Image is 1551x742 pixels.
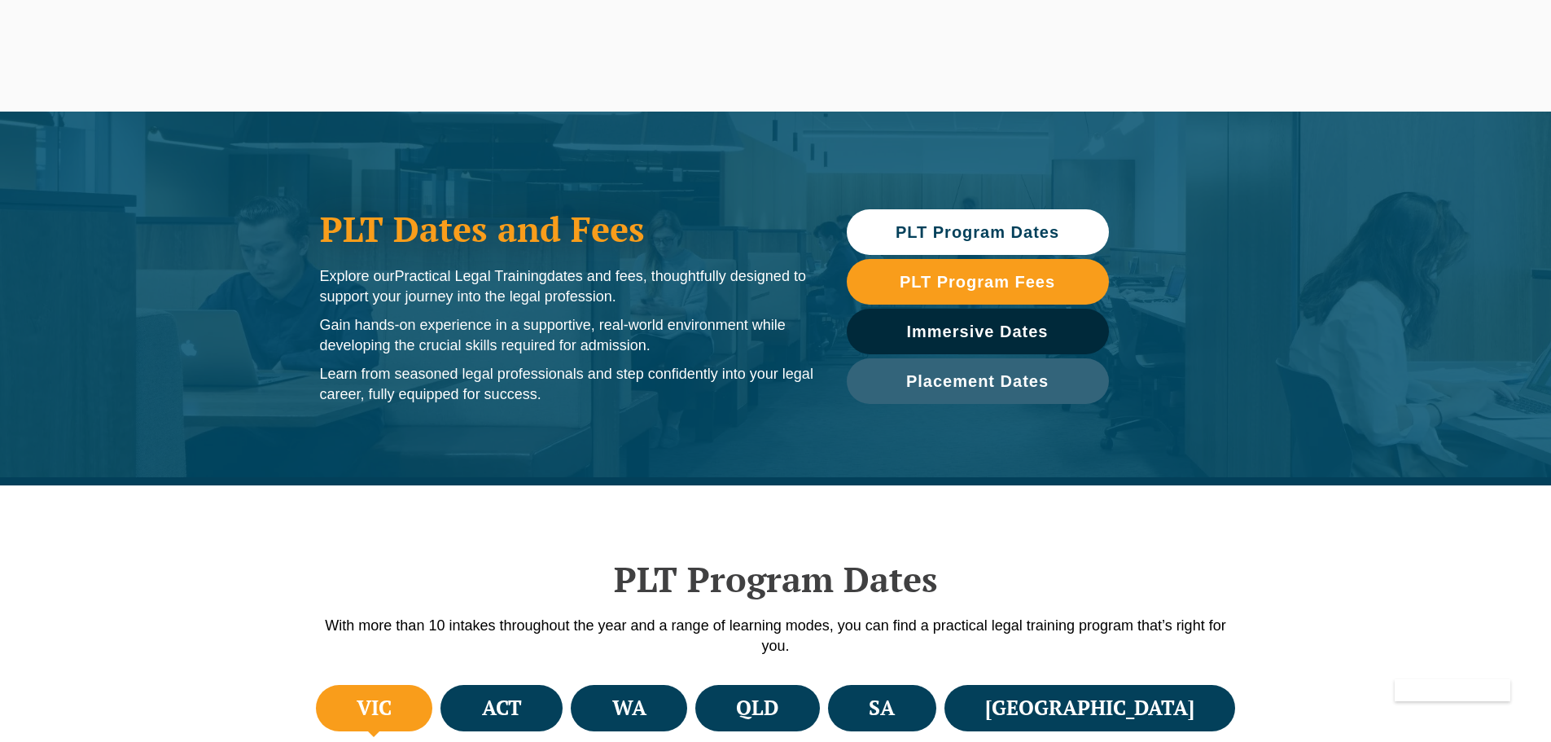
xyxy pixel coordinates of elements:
span: PLT Program Fees [900,274,1055,290]
p: Gain hands-on experience in a supportive, real-world environment while developing the crucial ski... [320,315,814,356]
h4: [GEOGRAPHIC_DATA] [985,695,1194,722]
h1: PLT Dates and Fees [320,209,814,249]
a: PLT Program Fees [847,259,1109,305]
a: Placement Dates [847,358,1109,404]
p: With more than 10 intakes throughout the year and a range of learning modes, you can find a pract... [312,616,1240,656]
h4: ACT [482,695,522,722]
a: PLT Program Dates [847,209,1109,255]
p: Explore our dates and fees, thoughtfully designed to support your journey into the legal profession. [320,266,814,307]
span: Practical Legal Training [395,268,547,284]
h4: WA [612,695,646,722]
h4: SA [869,695,895,722]
span: Placement Dates [906,373,1049,389]
p: Learn from seasoned legal professionals and step confidently into your legal career, fully equipp... [320,364,814,405]
h4: QLD [736,695,778,722]
h4: VIC [357,695,392,722]
a: Immersive Dates [847,309,1109,354]
span: Immersive Dates [907,323,1049,340]
h2: PLT Program Dates [312,559,1240,599]
span: PLT Program Dates [896,224,1059,240]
